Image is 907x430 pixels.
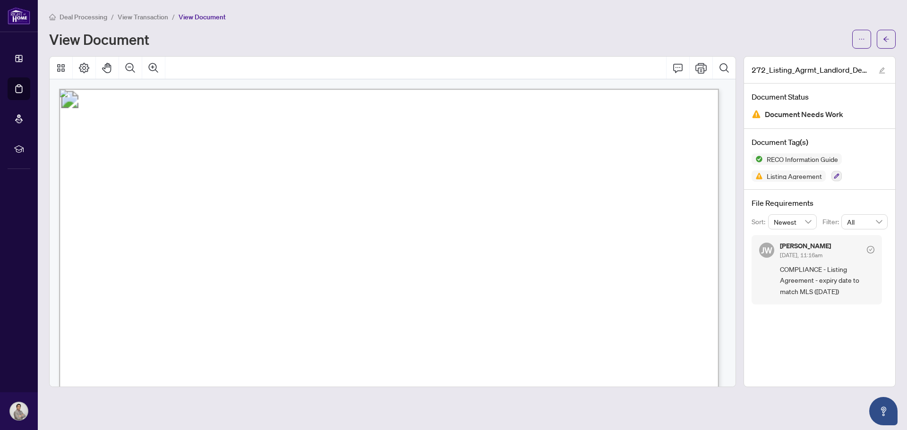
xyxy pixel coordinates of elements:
[780,243,831,249] h5: [PERSON_NAME]
[111,11,114,22] li: /
[752,217,768,227] p: Sort:
[179,13,226,21] span: View Document
[752,197,888,209] h4: File Requirements
[780,252,822,259] span: [DATE], 11:16am
[763,156,842,162] span: RECO Information Guide
[761,244,772,257] span: JW
[49,14,56,20] span: home
[763,173,826,179] span: Listing Agreement
[752,64,870,76] span: 272_Listing_Agrmt_Landlord_Designated_Rep_Agrmt_Auth_to_Offer_for_Lease_-_PropTx-[PERSON_NAME].pdf
[765,108,843,121] span: Document Needs Work
[867,246,874,253] span: check-circle
[118,13,168,21] span: View Transaction
[774,215,812,229] span: Newest
[60,13,107,21] span: Deal Processing
[752,153,763,165] img: Status Icon
[752,136,888,148] h4: Document Tag(s)
[752,170,763,182] img: Status Icon
[869,397,898,425] button: Open asap
[847,215,882,229] span: All
[172,11,175,22] li: /
[822,217,841,227] p: Filter:
[858,36,865,42] span: ellipsis
[879,67,885,74] span: edit
[780,264,874,297] span: COMPLIANCE - Listing Agreement - expiry date to match MLS ([DATE])
[10,402,28,420] img: Profile Icon
[752,110,761,119] img: Document Status
[8,7,30,25] img: logo
[883,36,890,42] span: arrow-left
[49,32,149,47] h1: View Document
[752,91,888,102] h4: Document Status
